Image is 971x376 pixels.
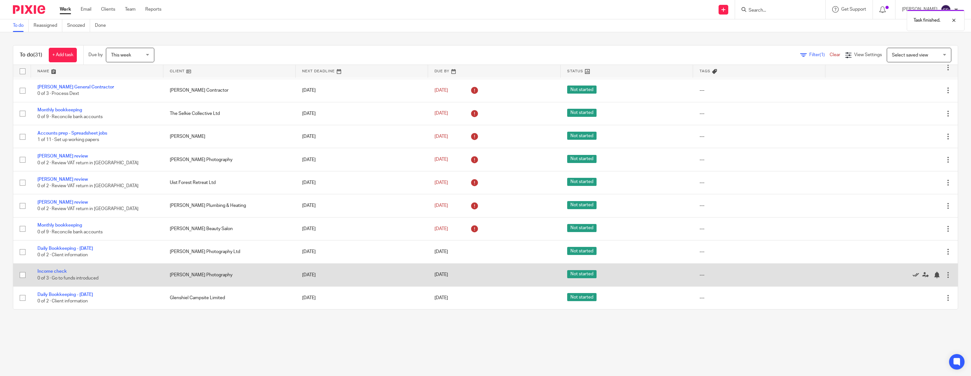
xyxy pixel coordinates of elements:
[37,85,114,89] a: [PERSON_NAME] General Contractor
[700,110,819,117] div: ---
[37,230,103,234] span: 0 of 9 · Reconcile bank accounts
[37,161,138,165] span: 0 of 2 · Review VAT return in [GEOGRAPHIC_DATA]
[296,217,428,240] td: [DATE]
[296,286,428,309] td: [DATE]
[67,19,90,32] a: Snoozed
[567,155,597,163] span: Not started
[34,19,62,32] a: Reassigned
[296,194,428,217] td: [DATE]
[700,157,819,163] div: ---
[163,125,296,148] td: [PERSON_NAME]
[163,263,296,286] td: [PERSON_NAME] Photography
[163,102,296,125] td: The Selkie Collective Ltd
[37,92,79,96] span: 0 of 3 · Process Dext
[700,272,819,278] div: ---
[125,6,136,13] a: Team
[37,269,67,274] a: Income check
[434,273,448,277] span: [DATE]
[296,79,428,102] td: [DATE]
[37,154,88,158] a: [PERSON_NAME] review
[37,184,138,188] span: 0 of 2 · Review VAT return in [GEOGRAPHIC_DATA]
[700,249,819,255] div: ---
[854,53,882,57] span: View Settings
[20,52,42,58] h1: To do
[163,148,296,171] td: [PERSON_NAME] Photography
[37,200,88,205] a: [PERSON_NAME] review
[434,296,448,300] span: [DATE]
[567,132,597,140] span: Not started
[809,53,830,57] span: Filter
[13,19,29,32] a: To do
[296,171,428,194] td: [DATE]
[567,178,597,186] span: Not started
[88,52,103,58] p: Due by
[296,240,428,263] td: [DATE]
[37,292,93,297] a: Daily Bookkeeping - [DATE]
[37,131,107,136] a: Accounts prep - Spreadsheet jobs
[434,249,448,254] span: [DATE]
[111,53,131,57] span: This week
[434,134,448,139] span: [DATE]
[567,293,597,301] span: Not started
[81,6,91,13] a: Email
[913,272,922,278] a: Mark as done
[820,53,825,57] span: (1)
[37,246,93,251] a: Daily Bookkeeping - [DATE]
[37,137,99,142] span: 1 of 11 · Set up working papers
[163,240,296,263] td: [PERSON_NAME] Photography Ltd
[434,180,448,185] span: [DATE]
[163,79,296,102] td: [PERSON_NAME] Contractor
[567,109,597,117] span: Not started
[567,247,597,255] span: Not started
[700,179,819,186] div: ---
[60,6,71,13] a: Work
[163,286,296,309] td: Glenshiel Campsite Limited
[163,171,296,194] td: Uist Forest Retreat Ltd
[37,115,103,119] span: 0 of 9 · Reconcile bank accounts
[101,6,115,13] a: Clients
[941,5,951,15] img: svg%3E
[296,125,428,148] td: [DATE]
[434,203,448,208] span: [DATE]
[434,227,448,231] span: [DATE]
[37,299,88,303] span: 0 of 2 · Client information
[700,133,819,140] div: ---
[37,207,138,211] span: 0 of 2 · Review VAT return in [GEOGRAPHIC_DATA]
[163,217,296,240] td: [PERSON_NAME] Beauty Salon
[296,263,428,286] td: [DATE]
[33,52,42,57] span: (31)
[567,270,597,278] span: Not started
[567,201,597,209] span: Not started
[296,102,428,125] td: [DATE]
[37,223,82,228] a: Monthly bookkeeping
[13,5,45,14] img: Pixie
[914,17,940,24] p: Task finished.
[37,108,82,112] a: Monthly bookkeeping
[49,48,77,62] a: + Add task
[95,19,111,32] a: Done
[37,276,98,280] span: 0 of 3 · Go to funds introduced
[296,148,428,171] td: [DATE]
[892,53,928,57] span: Select saved view
[700,202,819,209] div: ---
[567,86,597,94] span: Not started
[434,111,448,116] span: [DATE]
[434,88,448,93] span: [DATE]
[700,69,710,73] span: Tags
[700,226,819,232] div: ---
[163,194,296,217] td: [PERSON_NAME] Plumbing & Heating
[700,295,819,301] div: ---
[700,87,819,94] div: ---
[830,53,840,57] a: Clear
[567,224,597,232] span: Not started
[434,157,448,162] span: [DATE]
[145,6,161,13] a: Reports
[37,177,88,182] a: [PERSON_NAME] review
[37,253,88,257] span: 0 of 2 · Client information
